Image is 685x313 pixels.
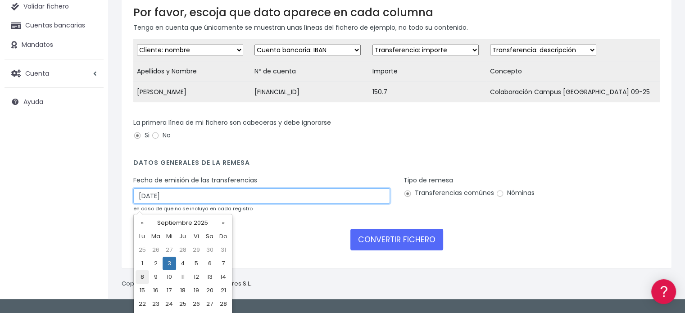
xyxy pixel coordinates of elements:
label: No [151,131,171,140]
td: 31 [217,243,230,257]
td: 10 [163,270,176,284]
td: 150.7 [369,82,486,103]
p: Copyright © 2025 . [122,279,253,289]
td: Apellidos y Nombre [133,61,251,82]
td: 26 [190,297,203,311]
th: Sa [203,230,217,243]
a: POWERED BY ENCHANT [124,259,173,268]
td: Nº de cuenta [251,61,368,82]
div: Información general [9,63,171,71]
td: [PERSON_NAME] [133,82,251,103]
td: [FINANCIAL_ID] [251,82,368,103]
td: 5 [190,257,203,270]
td: 27 [163,243,176,257]
td: 11 [176,270,190,284]
th: Mi [163,230,176,243]
p: Tenga en cuenta que únicamente se muestran unas líneas del fichero de ejemplo, no todo su contenido. [133,23,660,32]
a: Perfiles de empresas [9,156,171,170]
a: Información general [9,77,171,91]
td: 28 [217,297,230,311]
td: 12 [190,270,203,284]
td: 26 [149,243,163,257]
th: Vi [190,230,203,243]
td: 24 [163,297,176,311]
button: CONVERTIR FICHERO [350,229,443,250]
td: 29 [190,243,203,257]
a: Formatos [9,114,171,128]
td: 17 [163,284,176,297]
a: Problemas habituales [9,128,171,142]
td: Importe [369,61,486,82]
label: Nóminas [496,188,535,198]
div: Facturación [9,179,171,187]
button: Contáctanos [9,241,171,257]
td: 14 [217,270,230,284]
td: 20 [203,284,217,297]
td: 13 [203,270,217,284]
span: Cuenta [25,68,49,77]
td: 30 [203,243,217,257]
td: 18 [176,284,190,297]
td: 6 [203,257,217,270]
th: Do [217,230,230,243]
td: 9 [149,270,163,284]
td: 21 [217,284,230,297]
td: 27 [203,297,217,311]
span: Ayuda [23,97,43,106]
a: Cuenta [5,64,104,83]
th: Septiembre 2025 [149,216,217,230]
a: Cuentas bancarias [5,16,104,35]
small: en caso de que no se incluya en cada registro [133,205,253,212]
td: 2 [149,257,163,270]
th: Ju [176,230,190,243]
th: Lu [136,230,149,243]
a: General [9,193,171,207]
td: 1 [136,257,149,270]
a: API [9,230,171,244]
div: Convertir ficheros [9,100,171,108]
td: 22 [136,297,149,311]
th: » [217,216,230,230]
td: 16 [149,284,163,297]
td: 19 [190,284,203,297]
td: Concepto [486,61,660,82]
td: 25 [136,243,149,257]
div: Programadores [9,216,171,225]
td: 15 [136,284,149,297]
label: Fecha de emisión de las transferencias [133,176,257,185]
a: Mandatos [5,36,104,54]
td: 28 [176,243,190,257]
a: Videotutoriales [9,142,171,156]
label: Tipo de remesa [404,176,453,185]
td: Colaboración Campus [GEOGRAPHIC_DATA] 09-25 [486,82,660,103]
label: Si [133,131,150,140]
td: 25 [176,297,190,311]
td: 3 [163,257,176,270]
td: 23 [149,297,163,311]
h4: Datos generales de la remesa [133,159,660,171]
a: Ayuda [5,92,104,111]
th: « [136,216,149,230]
label: Transferencias comúnes [404,188,494,198]
h3: Por favor, escoja que dato aparece en cada columna [133,6,660,19]
td: 4 [176,257,190,270]
td: 8 [136,270,149,284]
td: 7 [217,257,230,270]
label: La primera línea de mi fichero son cabeceras y debe ignorarse [133,118,331,127]
th: Ma [149,230,163,243]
